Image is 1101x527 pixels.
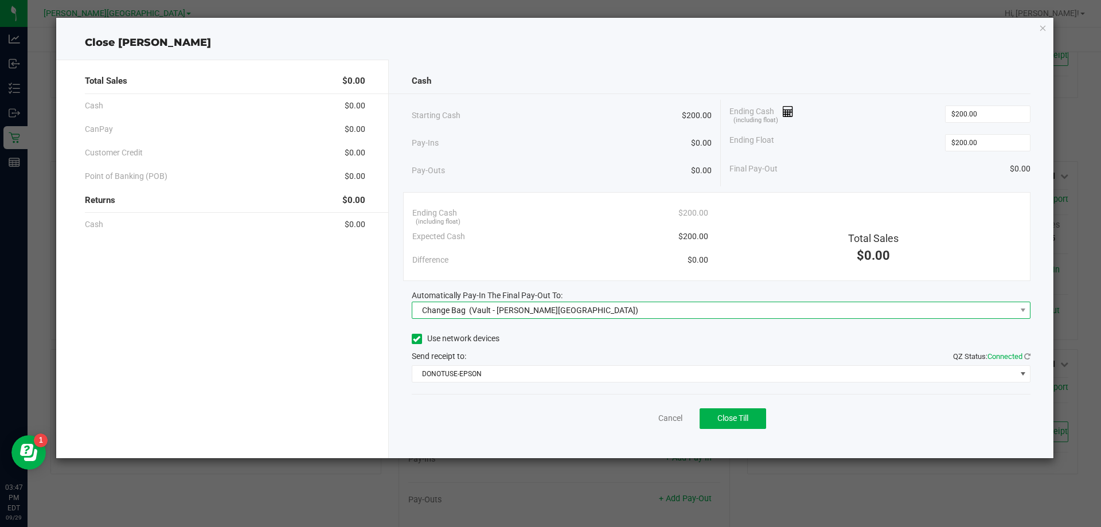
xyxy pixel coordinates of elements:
span: Ending Cash [729,106,794,123]
span: Pay-Outs [412,165,445,177]
div: Returns [85,188,365,213]
span: Cash [412,75,431,88]
span: $0.00 [345,100,365,112]
span: Ending Cash [412,207,457,219]
span: Connected [987,352,1022,361]
span: Cash [85,218,103,231]
span: $0.00 [857,248,890,263]
span: DONOTUSE-EPSON [412,366,1016,382]
span: Difference [412,254,448,266]
span: (Vault - [PERSON_NAME][GEOGRAPHIC_DATA]) [469,306,638,315]
span: $0.00 [1010,163,1030,175]
span: Change Bag [422,306,466,315]
span: $0.00 [345,170,365,182]
span: $0.00 [342,75,365,88]
span: $200.00 [682,110,712,122]
span: CanPay [85,123,113,135]
span: Ending Float [729,134,774,151]
span: Cash [85,100,103,112]
div: Close [PERSON_NAME] [56,35,1054,50]
span: QZ Status: [953,352,1030,361]
span: Pay-Ins [412,137,439,149]
span: (including float) [416,217,460,227]
span: Point of Banking (POB) [85,170,167,182]
span: Customer Credit [85,147,143,159]
span: $0.00 [345,147,365,159]
span: Expected Cash [412,231,465,243]
span: $0.00 [345,123,365,135]
iframe: Resource center [11,435,46,470]
iframe: Resource center unread badge [34,434,48,447]
span: (including float) [733,116,778,126]
span: Automatically Pay-In The Final Pay-Out To: [412,291,563,300]
span: $200.00 [678,231,708,243]
span: $0.00 [345,218,365,231]
a: Cancel [658,412,682,424]
button: Close Till [700,408,766,429]
span: $0.00 [688,254,708,266]
span: $0.00 [691,165,712,177]
span: Final Pay-Out [729,163,778,175]
span: Send receipt to: [412,352,466,361]
label: Use network devices [412,333,499,345]
span: Close Till [717,413,748,423]
span: Starting Cash [412,110,460,122]
span: $0.00 [342,194,365,207]
span: $0.00 [691,137,712,149]
span: $200.00 [678,207,708,219]
span: Total Sales [848,232,899,244]
span: Total Sales [85,75,127,88]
